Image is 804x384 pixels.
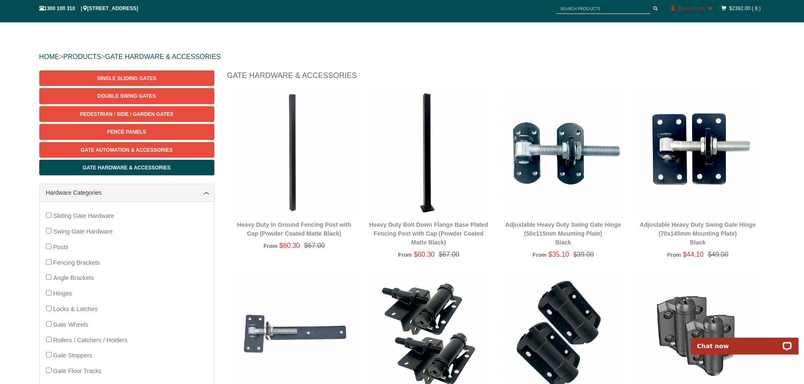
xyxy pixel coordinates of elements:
span: From [398,252,412,258]
a: Fence Panels [39,124,214,140]
span: $60.30 [414,251,435,258]
a: Pedestrian / Side / Garden Gates [39,106,214,122]
iframe: LiveChat chat widget [685,328,804,354]
img: Heavy Duty Bolt Down Flange Base Plated Fencing Post with Cap (Powder Coated Matte Black) - Gate ... [365,89,492,215]
span: 1300 100 310 | [STREET_ADDRESS] [39,5,138,11]
h1: Gate Hardware & Accessories [227,70,765,85]
span: $35.10 [548,251,569,258]
a: Heavy Duty Bolt Down Flange Base Plated Fencing Post with Cap (Powder Coated Matte Black) [369,221,488,246]
span: Gate Hardware & Accessories [83,165,171,171]
a: Double Swing Gates [39,88,214,104]
a: GATE HARDWARE & ACCESSORIES [105,53,221,60]
span: $49.00 [704,251,728,258]
span: Single Sliding Gates [97,75,156,81]
span: From [533,252,547,258]
span: $60.30 [279,242,300,249]
span: Pedestrian / Side / Garden Gates [80,111,173,117]
span: Gate Floor Tracks [53,368,101,374]
span: $39.00 [569,251,594,258]
span: Swing Gate Hardware [53,228,113,235]
span: Sliding Gate Hardware [53,212,114,219]
span: Fencing Brackets [53,259,100,266]
span: Hinges [53,290,72,297]
a: Single Sliding Gates [39,70,214,86]
img: Adjustable Heavy Duty Swing Gate Hinge (50x115mm Mounting Plate) - Black - Gate Warehouse [500,89,626,215]
a: Gate Automation & Accessories [39,142,214,158]
a: Gate Hardware & Accessories [39,160,214,175]
a: Hardware Categories [46,188,208,197]
span: Locks & Latches [53,306,98,312]
span: Rollers / Catchers / Holders [53,337,127,344]
a: Adjustable Heavy Duty Swing Gate Hinge (50x115mm Mounting Plate)Black [505,221,621,246]
span: $44.10 [683,251,704,258]
a: Adjustable Heavy Duty Swing Gate Hinge (70x145mm Mounting Plate)Black [640,221,756,246]
span: $67.00 [300,242,325,249]
a: HOME [39,53,60,60]
span: Gate Wheels [53,321,88,328]
span: From [263,243,277,249]
a: Heavy Duty In Ground Fencing Post with Cap (Powder Coated Matte Black) [237,221,352,237]
span: Gate Automation & Accessories [81,147,173,153]
span: Angle Brackets [53,274,94,281]
span: Fence Panels [107,129,146,135]
span: Gate Stoppers [53,352,92,359]
span: Double Swing Gates [97,93,156,99]
div: > > [39,43,765,70]
img: Heavy Duty In Ground Fencing Post with Cap (Powder Coated Matte Black) - Gate Warehouse [231,89,357,215]
span: From [667,252,681,258]
img: Adjustable Heavy Duty Swing Gate Hinge (70x145mm Mounting Plate) - Black - Gate Warehouse [635,89,761,215]
input: SEARCH PRODUCTS [556,3,650,14]
a: PRODUCTS [63,53,101,60]
span: My Account [678,5,704,11]
span: Posts [53,244,68,250]
a: $2392.00 ( 8 ) [729,5,761,11]
span: $67.00 [434,251,459,258]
